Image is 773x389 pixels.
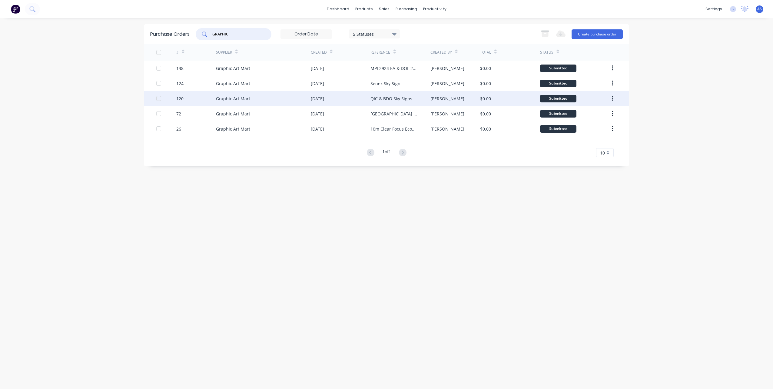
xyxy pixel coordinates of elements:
[430,111,464,117] div: [PERSON_NAME]
[370,126,418,132] div: 10m Clear Focus EconoVue Window Film
[216,126,250,132] div: Graphic Art Mart
[176,126,181,132] div: 26
[281,30,332,39] input: Order Date
[600,150,605,156] span: 10
[370,111,418,117] div: [GEOGRAPHIC_DATA] - Way Out
[540,80,576,87] div: Submitted
[430,50,452,55] div: Created By
[311,95,324,102] div: [DATE]
[572,29,623,39] button: Create purchase order
[370,50,390,55] div: Reference
[376,5,393,14] div: sales
[324,5,352,14] a: dashboard
[216,50,232,55] div: Supplier
[480,50,491,55] div: Total
[311,80,324,87] div: [DATE]
[216,80,250,87] div: Graphic Art Mart
[176,95,184,102] div: 120
[150,31,190,38] div: Purchase Orders
[430,80,464,87] div: [PERSON_NAME]
[176,80,184,87] div: 124
[757,6,762,12] span: AS
[480,111,491,117] div: $0.00
[370,65,418,71] div: MPI 2924 EA & DOL 2200
[480,95,491,102] div: $0.00
[540,50,553,55] div: Status
[430,65,464,71] div: [PERSON_NAME]
[393,5,420,14] div: purchasing
[430,95,464,102] div: [PERSON_NAME]
[480,65,491,71] div: $0.00
[370,80,400,87] div: Senex Sky Sign
[480,126,491,132] div: $0.00
[420,5,450,14] div: productivity
[176,111,181,117] div: 72
[311,50,327,55] div: Created
[370,95,418,102] div: QIC & BDO Sky Signs (2nd set)
[352,5,376,14] div: products
[216,95,250,102] div: Graphic Art Mart
[480,80,491,87] div: $0.00
[11,5,20,14] img: Factory
[311,126,324,132] div: [DATE]
[311,65,324,71] div: [DATE]
[176,65,184,71] div: 138
[212,31,262,37] input: Search purchase orders...
[216,65,250,71] div: Graphic Art Mart
[540,125,576,133] div: Submitted
[540,110,576,118] div: Submitted
[176,50,179,55] div: #
[353,31,396,37] div: 5 Statuses
[540,65,576,72] div: Submitted
[430,126,464,132] div: [PERSON_NAME]
[540,95,576,102] div: Submitted
[382,148,391,157] div: 1 of 1
[311,111,324,117] div: [DATE]
[216,111,250,117] div: Graphic Art Mart
[702,5,725,14] div: settings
